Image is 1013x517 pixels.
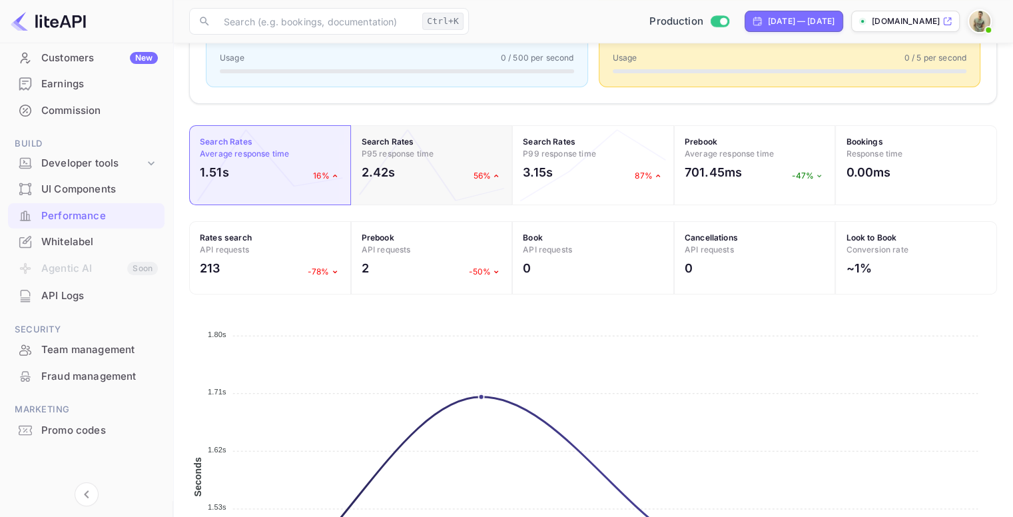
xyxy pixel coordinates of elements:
h2: 701.45ms [685,163,742,181]
tspan: 1.80s [208,330,226,338]
img: LiteAPI logo [11,11,86,32]
span: Usage [613,52,637,64]
div: UI Components [8,177,165,203]
a: Earnings [8,71,165,96]
span: Average response time [685,149,774,159]
p: 87% [635,170,663,182]
div: Ctrl+K [422,13,464,30]
a: UI Components [8,177,165,201]
p: -50% [469,266,502,278]
p: -47% [792,170,825,182]
h2: 213 [200,259,220,277]
h2: 0 [523,259,531,277]
tspan: 1.53s [208,503,226,511]
strong: Prebook [362,233,394,243]
div: Click to change the date range period [745,11,843,32]
h2: 2 [362,259,369,277]
div: Commission [41,103,158,119]
a: Performance [8,203,165,228]
div: Customers [41,51,158,66]
img: Nyi Nyi Nay Naing [969,11,990,32]
div: Team management [41,342,158,358]
div: Whitelabel [8,229,165,255]
h2: ~1% [846,259,871,277]
span: API requests [200,245,249,255]
div: Earnings [41,77,158,92]
p: 56% [474,170,502,182]
div: Switch to Sandbox mode [644,14,734,29]
span: Marketing [8,402,165,417]
div: Performance [41,209,158,224]
div: Earnings [8,71,165,97]
a: API Logs [8,283,165,308]
h2: 1.51s [200,163,229,181]
span: Average response time [200,149,289,159]
div: CustomersNew [8,45,165,71]
span: API requests [362,245,411,255]
span: Usage [220,52,244,64]
div: Fraud management [8,364,165,390]
div: [DATE] — [DATE] [768,15,835,27]
div: Commission [8,98,165,124]
strong: Book [523,233,543,243]
span: API requests [523,245,572,255]
p: [DOMAIN_NAME] [872,15,940,27]
h2: 3.15s [523,163,553,181]
h2: 0.00ms [846,163,890,181]
div: UI Components [41,182,158,197]
input: Search (e.g. bookings, documentation) [216,8,417,35]
strong: Bookings [846,137,882,147]
div: Developer tools [41,156,145,171]
button: Collapse navigation [75,482,99,506]
div: API Logs [8,283,165,309]
span: 0 / 500 per second [501,52,574,64]
strong: Look to Book [846,233,896,243]
span: Production [649,14,703,29]
p: 16% [313,170,340,182]
tspan: 1.62s [208,446,226,454]
h2: 2.42s [362,163,396,181]
strong: Search Rates [523,137,575,147]
span: API requests [685,245,734,255]
span: 0 / 5 per second [904,52,966,64]
span: Security [8,322,165,337]
div: Team management [8,337,165,363]
h2: 0 [685,259,693,277]
a: Whitelabel [8,229,165,254]
div: Developer tools [8,152,165,175]
a: Fraud management [8,364,165,388]
strong: Search Rates [200,137,252,147]
strong: Cancellations [685,233,738,243]
a: Promo codes [8,418,165,442]
strong: Search Rates [362,137,414,147]
strong: Prebook [685,137,717,147]
span: P95 response time [362,149,434,159]
strong: Rates search [200,233,252,243]
span: Build [8,137,165,151]
span: Conversion rate [846,245,908,255]
p: -78% [308,266,340,278]
div: New [130,52,158,64]
span: P99 response time [523,149,596,159]
div: API Logs [41,288,158,304]
div: Performance [8,203,165,229]
span: Response time [846,149,902,159]
text: Seconds [192,457,203,496]
div: Promo codes [41,423,158,438]
a: Team management [8,337,165,362]
div: Promo codes [8,418,165,444]
a: Commission [8,98,165,123]
div: Fraud management [41,369,158,384]
a: CustomersNew [8,45,165,70]
div: Whitelabel [41,235,158,250]
tspan: 1.71s [208,388,226,396]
